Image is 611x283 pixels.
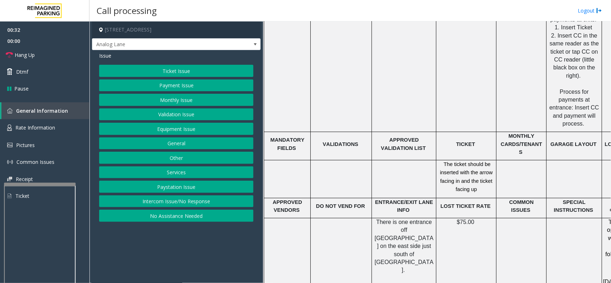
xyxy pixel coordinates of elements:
button: Monthly Issue [99,94,253,106]
span: COMMON ISSUES [509,199,534,213]
img: 'icon' [7,159,13,165]
span: $75.00 [457,219,474,225]
button: General [99,137,253,150]
span: MANDATORY FIELDS [270,137,304,151]
img: 'icon' [7,143,13,147]
h4: [STREET_ADDRESS] [92,21,261,38]
span: VALIDATIONS [323,141,358,147]
button: Validation Issue [99,108,253,121]
span: Receipt [16,176,33,182]
span: Issue [99,52,111,59]
button: Services [99,166,253,179]
button: Payment Issue [99,79,253,92]
span: APPROVED VENDORS [273,199,302,213]
button: Equipment Issue [99,123,253,135]
a: General Information [1,102,89,119]
span: APPROVED VALIDATION LIST [381,137,426,151]
span: SPECIAL INSTRUCTIONS [554,199,593,213]
span: ENTRANCE/EXIT LANE INFO [375,199,433,213]
span: There is one entrance off [GEOGRAPHIC_DATA] on the east side just south of [GEOGRAPHIC_DATA]. [375,219,433,273]
span: GARAGE LAYOUT [551,141,597,147]
span: 2. Insert CC in the same reader as the ticket or tap CC on CC reader (little black box on the rig... [549,33,599,79]
span: Pictures [16,142,35,148]
h3: Call processing [93,2,160,19]
span: TICKET [456,141,475,147]
span: Process for payments at entrance: Insert CC and payment will process. [549,89,599,127]
span: MONTHLY CARDS/TENANTS [501,133,542,155]
button: No Assistance Needed [99,210,253,222]
img: logout [596,7,602,14]
span: Hang Up [15,51,35,59]
img: 'icon' [7,125,12,131]
span: DO NOT VEND FOR [316,203,365,209]
span: Analog Lane [92,39,227,50]
span: Pause [14,85,29,92]
button: Paystation Issue [99,181,253,193]
button: Intercom Issue/No Response [99,195,253,208]
button: Other [99,152,253,164]
span: LOST TICKET RATE [441,203,491,209]
button: Ticket Issue [99,65,253,77]
span: 1. Insert Ticket [555,24,592,30]
img: 'icon' [7,108,13,113]
span: Dtmf [16,68,28,75]
img: 'icon' [7,177,12,181]
span: General Information [16,107,68,114]
span: Rate Information [15,124,55,131]
span: The ticket should be inserted with the arrow facing in and the ticket facing up [440,161,493,192]
span: Common Issues [16,158,54,165]
a: Logout [578,7,602,14]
